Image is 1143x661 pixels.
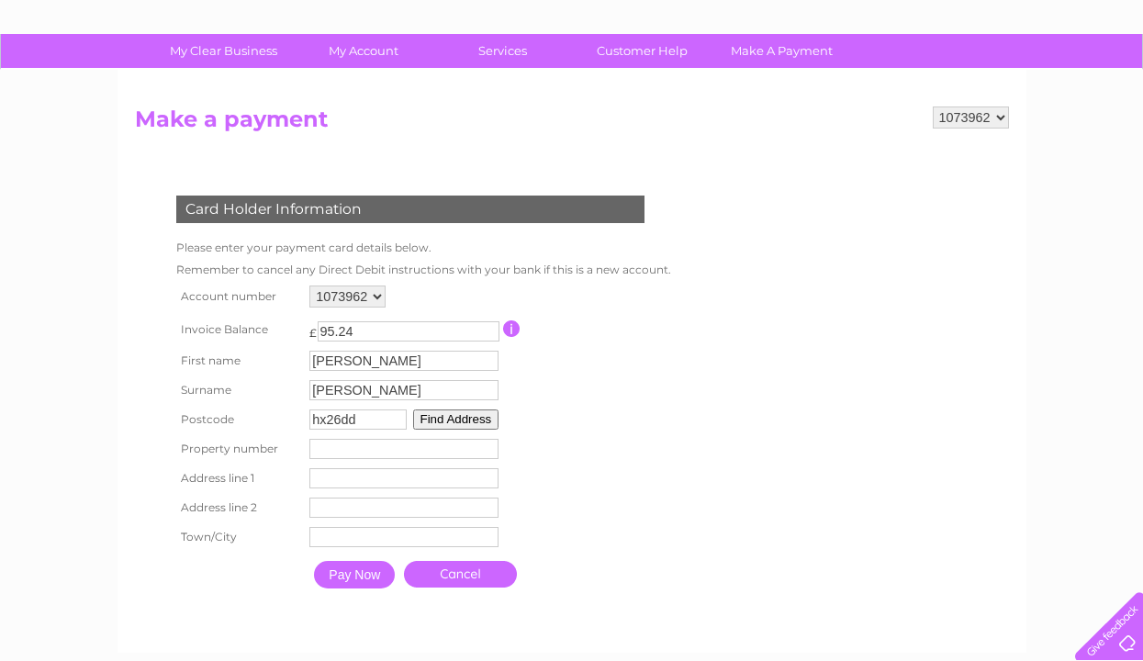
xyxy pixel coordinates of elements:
img: logo.png [40,48,134,104]
th: Property number [172,434,306,464]
input: Information [503,320,521,337]
th: Account number [172,281,306,312]
th: First name [172,346,306,375]
div: Clear Business is a trading name of Verastar Limited (registered in [GEOGRAPHIC_DATA] No. 3667643... [139,10,1006,89]
th: Address line 1 [172,464,306,493]
th: Invoice Balance [172,312,306,346]
a: My Account [287,34,439,68]
th: Surname [172,375,306,405]
a: My Clear Business [148,34,299,68]
a: Blog [983,78,1010,92]
th: Address line 2 [172,493,306,522]
td: Please enter your payment card details below. [172,237,676,259]
button: Find Address [413,409,499,430]
th: Town/City [172,522,306,552]
a: Make A Payment [706,34,857,68]
div: Card Holder Information [176,196,644,223]
td: £ [309,317,317,340]
h2: Make a payment [135,106,1009,141]
a: Contact [1021,78,1066,92]
a: Cancel [404,561,517,588]
a: Energy [866,78,906,92]
a: Services [427,34,578,68]
a: 0333 014 3131 [797,9,924,32]
a: Telecoms [917,78,972,92]
a: Log out [1082,78,1126,92]
a: Water [820,78,855,92]
td: Remember to cancel any Direct Debit instructions with your bank if this is a new account. [172,259,676,281]
input: Pay Now [314,561,395,588]
a: Customer Help [566,34,718,68]
th: Postcode [172,405,306,434]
